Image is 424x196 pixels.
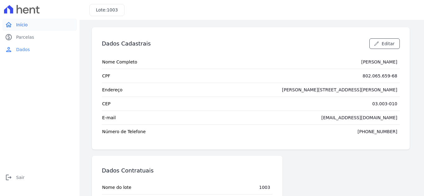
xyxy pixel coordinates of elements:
[282,87,397,93] div: [PERSON_NAME][STREET_ADDRESS][PERSON_NAME]
[361,59,397,65] div: [PERSON_NAME]
[2,19,77,31] a: homeInício
[16,46,30,53] span: Dados
[102,115,116,121] span: E-mail
[5,21,12,28] i: home
[102,128,146,135] span: Número de Telefone
[102,87,123,93] span: Endereço
[96,7,118,13] h3: Lote:
[5,174,12,181] i: logout
[102,167,154,174] h3: Dados Contratuais
[16,34,34,40] span: Parcelas
[382,41,395,47] span: Editar
[372,101,397,107] div: 03.003-010
[102,59,137,65] span: Nome Completo
[102,101,111,107] span: CEP
[107,7,118,12] span: 1003
[2,31,77,43] a: paidParcelas
[363,73,397,79] div: 802.065.659-68
[16,174,25,181] span: Sair
[321,115,397,121] div: [EMAIL_ADDRESS][DOMAIN_NAME]
[358,128,397,135] div: [PHONE_NUMBER]
[259,184,270,190] div: 1003
[102,184,131,190] span: Nome do lote
[5,46,12,53] i: person
[2,43,77,56] a: personDados
[5,33,12,41] i: paid
[369,38,400,49] a: Editar
[102,73,110,79] span: CPF
[16,22,28,28] span: Início
[102,40,151,47] h3: Dados Cadastrais
[2,171,77,184] a: logoutSair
